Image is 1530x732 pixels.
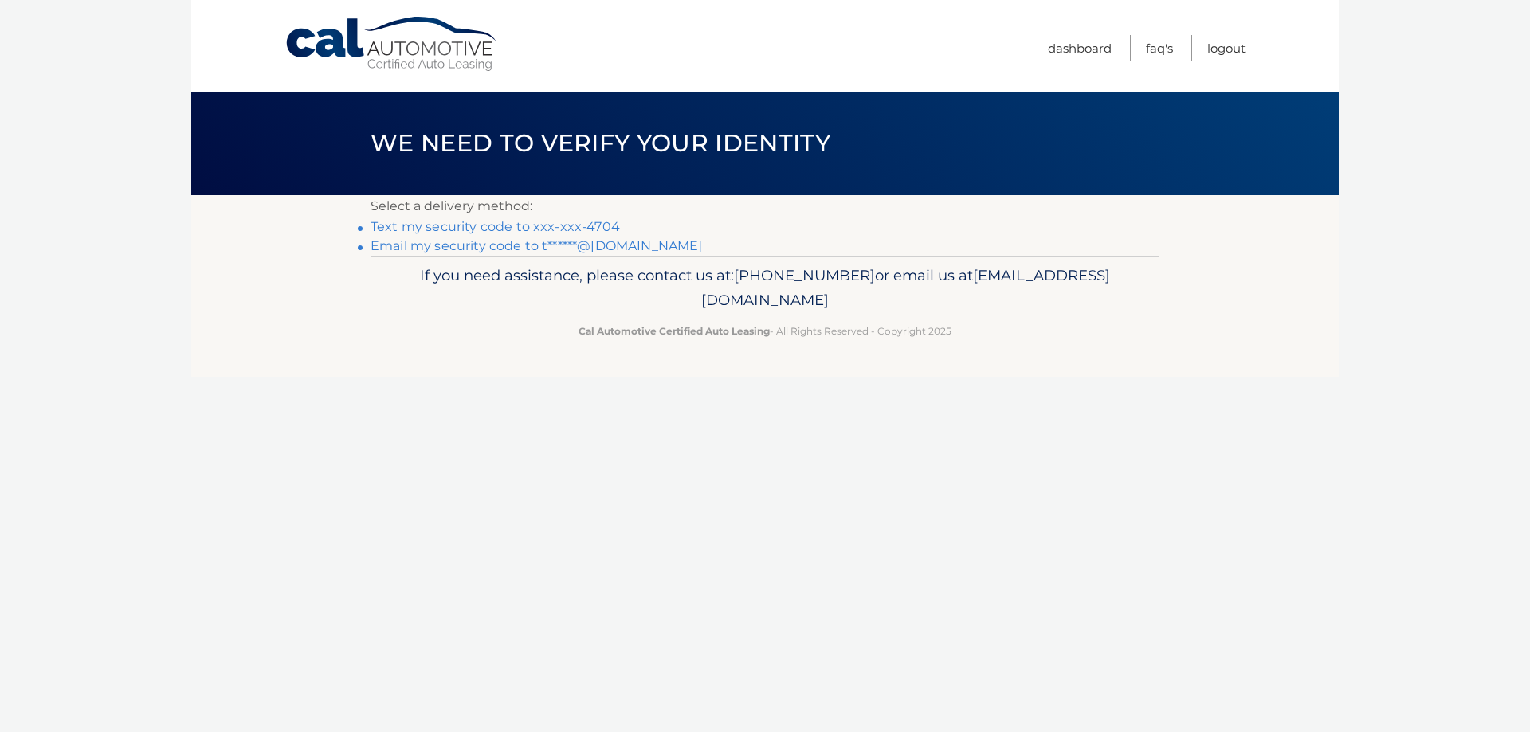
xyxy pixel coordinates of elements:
a: Email my security code to t******@[DOMAIN_NAME] [371,238,703,253]
a: FAQ's [1146,35,1173,61]
a: Logout [1207,35,1246,61]
strong: Cal Automotive Certified Auto Leasing [579,325,770,337]
p: Select a delivery method: [371,195,1159,217]
span: We need to verify your identity [371,128,830,158]
span: [PHONE_NUMBER] [734,266,875,284]
a: Cal Automotive [284,16,500,72]
a: Dashboard [1048,35,1112,61]
p: - All Rights Reserved - Copyright 2025 [381,323,1149,339]
p: If you need assistance, please contact us at: or email us at [381,263,1149,314]
a: Text my security code to xxx-xxx-4704 [371,219,620,234]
